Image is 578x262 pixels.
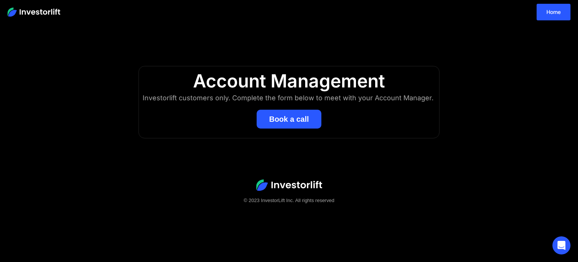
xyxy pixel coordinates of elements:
a: Home [537,4,570,20]
div: Investorlift customers only. Complete the form below to meet with your Account Manager. [143,92,435,104]
div: Account Management [146,70,432,92]
div: Open Intercom Messenger [552,236,570,254]
button: Book a call [257,110,321,129]
div: © 2023 InvestorLift Inc. All rights reserved [15,197,563,204]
